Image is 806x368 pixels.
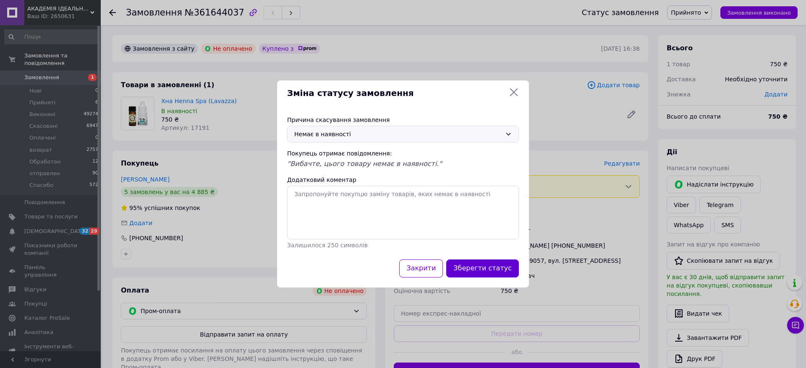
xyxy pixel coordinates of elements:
[287,116,519,124] div: Причина скасування замовлення
[287,176,356,183] label: Додатковий коментар
[294,130,502,139] div: Немає в наявності
[446,259,519,277] button: Зберегти статус
[287,87,505,99] span: Зміна статусу замовлення
[287,242,368,249] span: Залишилося 250 символів
[287,149,519,158] div: Покупець отримає повідомлення:
[399,259,443,277] button: Закрити
[287,160,442,168] span: "Вибачте, цього товару немає в наявності."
